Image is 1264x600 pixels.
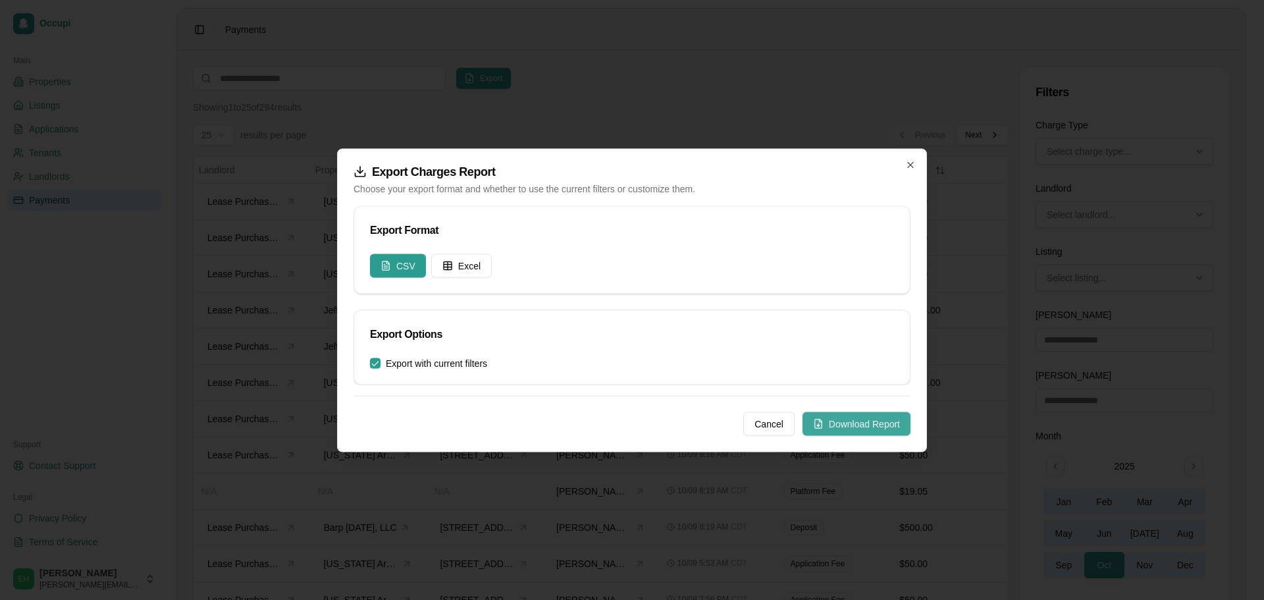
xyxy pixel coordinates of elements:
p: Choose your export format and whether to use the current filters or customize them. [354,182,910,195]
button: Download Report [803,412,910,435]
div: Export Options [370,326,894,342]
button: Excel [431,254,492,277]
button: Cancel [743,412,795,435]
label: Export with current filters [386,358,487,368]
div: Export Format [370,222,894,238]
h2: Export Charges Report [354,165,910,178]
button: CSV [370,254,426,277]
